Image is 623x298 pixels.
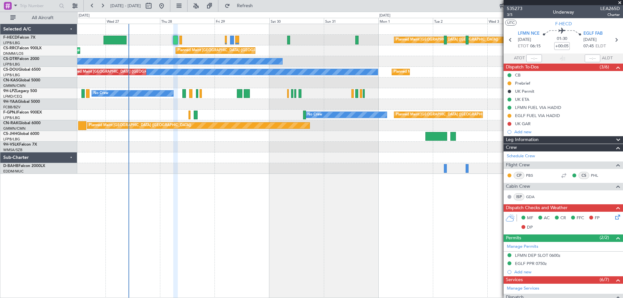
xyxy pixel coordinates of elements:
div: Sat 30 [269,18,324,24]
span: LEA265D [600,5,620,12]
div: No Crew [93,89,108,98]
span: CN-RAK [3,121,18,125]
a: LFPB/LBG [3,41,20,45]
a: DNMM/LOS [3,51,23,56]
a: Manage Permits [507,244,538,250]
a: EDDM/MUC [3,169,24,174]
a: GDA [526,194,541,200]
button: Refresh [222,1,261,11]
div: Planned Maint [GEOGRAPHIC_DATA] ([GEOGRAPHIC_DATA]) [396,110,498,120]
span: [DATE] [518,37,531,43]
a: 9H-LPZLegacy 500 [3,89,37,93]
span: ELDT [595,43,606,50]
div: Tue 2 [433,18,487,24]
span: ETOT [518,43,529,50]
a: F-GPNJFalcon 900EX [3,111,42,114]
div: [DATE] [79,13,90,18]
a: GMMN/CMN [3,126,26,131]
a: CS-DTRFalcon 2000 [3,57,39,61]
a: CS-DOUGlobal 6500 [3,68,41,72]
input: Trip Number [20,1,57,11]
a: CS-RRCFalcon 900LX [3,46,42,50]
span: FP [595,215,600,221]
div: Fri 29 [214,18,269,24]
span: D-BAHB [3,164,18,168]
div: Planned Maint [GEOGRAPHIC_DATA] ([GEOGRAPHIC_DATA]) [177,46,280,55]
span: AC [544,215,550,221]
span: CS-RRC [3,46,17,50]
span: ALDT [602,55,613,62]
span: ATOT [514,55,525,62]
div: Add new [514,269,620,275]
div: Prebrief [515,80,530,86]
span: [DATE] - [DATE] [110,3,141,9]
a: LFPB/LBG [3,115,20,120]
span: Flight Crew [506,161,530,169]
span: 9H-VSLK [3,143,19,147]
a: F-HECDFalcon 7X [3,36,35,40]
span: Charter [600,12,620,18]
div: CB [515,72,520,78]
div: EGLF FUEL VIA HADID [515,113,560,118]
div: Wed 3 [487,18,542,24]
span: Crew [506,144,517,151]
span: CS-JHH [3,132,17,136]
span: 9H-YAA [3,100,18,104]
div: LFMN DEP SLOT 0600z [515,253,560,258]
a: LFPB/LBG [3,73,20,77]
span: Leg Information [506,136,539,144]
a: PBS [526,173,541,178]
span: Dispatch To-Dos [506,64,539,71]
span: 535273 [507,5,522,12]
div: Planned Maint [GEOGRAPHIC_DATA] ([GEOGRAPHIC_DATA]) [396,35,498,45]
div: Wed 27 [105,18,160,24]
div: Mon 1 [378,18,433,24]
div: UK Permit [515,89,534,94]
a: Schedule Crew [507,153,535,160]
span: FFC [577,215,584,221]
div: No Crew [307,110,322,120]
div: Planned Maint [GEOGRAPHIC_DATA] ([GEOGRAPHIC_DATA]) [68,67,171,77]
div: CS [579,172,589,179]
span: DP [527,224,533,231]
span: 07:45 [583,43,594,50]
div: Add new [514,129,620,135]
span: 01:30 [557,36,567,42]
span: (6/7) [600,276,609,283]
div: Underway [553,9,574,16]
div: UK ETA [515,97,529,102]
a: LFMD/CEQ [3,94,22,99]
span: F-GPNJ [3,111,17,114]
span: CS-DOU [3,68,18,72]
span: EGLF FAB [583,30,603,37]
div: CP [514,172,524,179]
span: (2/2) [600,234,609,241]
span: CR [560,215,566,221]
span: F-HECD [3,36,18,40]
div: LFMN FUEL VIA HADID [515,105,561,110]
a: D-BAHBFalcon 2000LX [3,164,45,168]
button: UTC [505,20,517,26]
span: F-HECD [555,20,572,27]
div: EGLF PPR 0750z [515,261,547,266]
div: Thu 28 [160,18,214,24]
span: CN-KAS [3,78,18,82]
a: PHL [591,173,605,178]
a: LFPB/LBG [3,137,20,142]
div: ISP [514,193,524,200]
div: UK GAR [515,121,531,126]
span: Dispatch Checks and Weather [506,204,568,212]
span: Cabin Crew [506,183,530,190]
span: All Aircraft [17,16,68,20]
a: CS-JHHGlobal 6000 [3,132,39,136]
span: 9H-LPZ [3,89,16,93]
a: CN-RAKGlobal 6000 [3,121,41,125]
span: Permits [506,234,521,242]
div: Planned Maint [GEOGRAPHIC_DATA] ([GEOGRAPHIC_DATA]) [394,67,496,77]
span: 3/5 [507,12,522,18]
a: Manage Services [507,285,539,292]
button: All Aircraft [7,13,70,23]
span: Services [506,276,523,284]
span: MF [527,215,533,221]
input: --:-- [526,54,542,62]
